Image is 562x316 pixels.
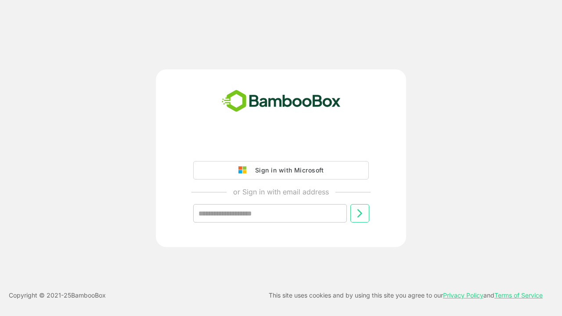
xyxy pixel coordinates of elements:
p: or Sign in with email address [233,187,329,197]
p: This site uses cookies and by using this site you agree to our and [269,290,543,301]
button: Sign in with Microsoft [193,161,369,180]
p: Copyright © 2021- 25 BambooBox [9,290,106,301]
img: google [238,166,251,174]
a: Terms of Service [494,291,543,299]
div: Sign in with Microsoft [251,165,324,176]
a: Privacy Policy [443,291,483,299]
img: bamboobox [217,87,346,116]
